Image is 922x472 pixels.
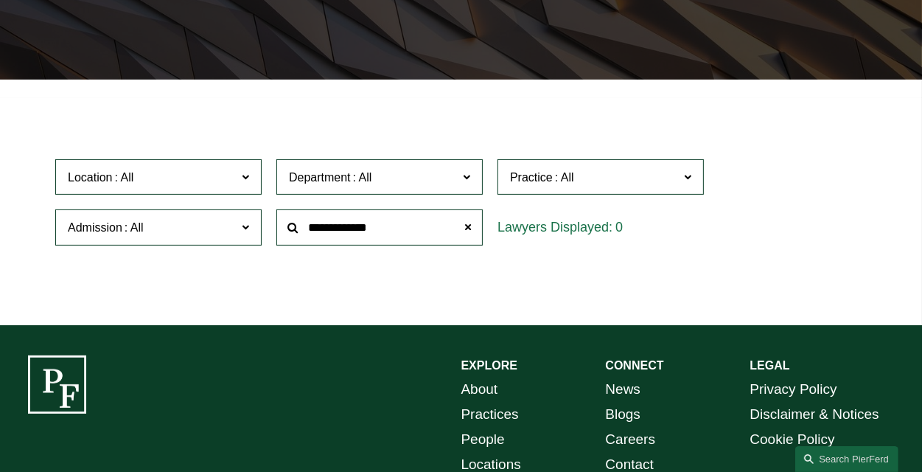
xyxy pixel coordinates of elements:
span: Location [68,171,113,184]
strong: EXPLORE [461,359,517,372]
a: Practices [461,402,519,427]
a: People [461,427,505,452]
a: Careers [605,427,655,452]
span: Admission [68,221,122,234]
a: Privacy Policy [750,377,837,402]
a: Cookie Policy [750,427,834,452]
strong: LEGAL [750,359,789,372]
a: News [605,377,640,402]
span: Department [289,171,351,184]
a: Disclaimer & Notices [750,402,879,427]
a: Search this site [795,446,898,472]
span: Practice [510,171,553,184]
a: About [461,377,498,402]
span: 0 [615,220,623,235]
a: Blogs [605,402,640,427]
strong: CONNECT [605,359,663,372]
